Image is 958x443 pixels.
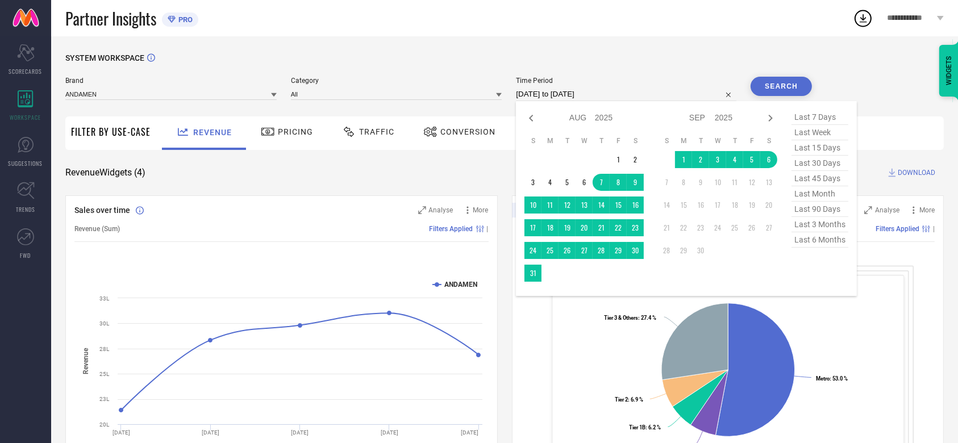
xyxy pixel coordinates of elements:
span: WORKSPACE [10,113,41,122]
th: Wednesday [709,136,726,145]
span: last month [792,186,848,202]
span: Revenue [193,128,232,137]
td: Mon Sep 01 2025 [675,151,692,168]
span: last 6 months [792,232,848,248]
td: Fri Aug 29 2025 [610,242,627,259]
td: Mon Aug 04 2025 [542,174,559,191]
text: 20L [99,421,110,428]
td: Sat Aug 02 2025 [627,151,644,168]
span: More [919,206,935,214]
td: Mon Sep 22 2025 [675,219,692,236]
td: Fri Aug 08 2025 [610,174,627,191]
input: Select time period [516,87,736,101]
text: : 53.0 % [816,375,848,382]
td: Sat Aug 30 2025 [627,242,644,259]
svg: Zoom [864,206,872,214]
th: Sunday [524,136,542,145]
td: Fri Sep 26 2025 [743,219,760,236]
text: ANDAMEN [444,281,477,289]
td: Tue Sep 16 2025 [692,197,709,214]
text: : 27.4 % [604,315,656,321]
td: Tue Aug 19 2025 [559,219,576,236]
td: Thu Sep 04 2025 [726,151,743,168]
span: Category [291,77,502,85]
span: Partner Insights [65,7,156,30]
span: Pricing [278,127,313,136]
text: 28L [99,346,110,352]
th: Saturday [627,136,644,145]
text: : 6.2 % [629,425,661,431]
td: Mon Sep 29 2025 [675,242,692,259]
td: Wed Sep 17 2025 [709,197,726,214]
td: Tue Sep 02 2025 [692,151,709,168]
th: Sunday [658,136,675,145]
td: Thu Sep 25 2025 [726,219,743,236]
span: Traffic [359,127,394,136]
span: last week [792,125,848,140]
span: SYSTEM WORKSPACE [65,53,144,62]
span: Filters Applied [430,225,473,233]
span: last 90 days [792,202,848,217]
td: Sat Sep 27 2025 [760,219,777,236]
span: TRENDS [16,205,35,214]
span: Brand [65,77,277,85]
td: Wed Aug 06 2025 [576,174,593,191]
div: Previous month [524,111,538,125]
td: Mon Sep 08 2025 [675,174,692,191]
td: Wed Sep 10 2025 [709,174,726,191]
td: Tue Sep 09 2025 [692,174,709,191]
td: Fri Sep 12 2025 [743,174,760,191]
text: [DATE] [291,429,309,436]
span: SCORECARDS [9,67,43,76]
td: Wed Sep 03 2025 [709,151,726,168]
th: Monday [542,136,559,145]
div: Open download list [853,8,873,28]
text: 33L [99,295,110,302]
div: Premium [512,203,554,220]
tspan: Tier 2 [615,396,628,403]
tspan: Tier 1B [629,425,645,431]
td: Sun Sep 14 2025 [658,197,675,214]
text: 25L [99,371,110,377]
td: Thu Aug 14 2025 [593,197,610,214]
tspan: Tier 3 & Others [604,315,638,321]
td: Sat Aug 23 2025 [627,219,644,236]
span: last 15 days [792,140,848,156]
th: Thursday [593,136,610,145]
td: Sun Aug 17 2025 [524,219,542,236]
td: Sun Aug 03 2025 [524,174,542,191]
td: Fri Sep 19 2025 [743,197,760,214]
text: [DATE] [113,429,130,436]
td: Tue Aug 12 2025 [559,197,576,214]
th: Thursday [726,136,743,145]
td: Sun Sep 07 2025 [658,174,675,191]
span: last 3 months [792,217,848,232]
span: last 7 days [792,110,848,125]
td: Fri Aug 22 2025 [610,219,627,236]
text: [DATE] [381,429,398,436]
span: Conversion [440,127,495,136]
text: 23L [99,396,110,402]
td: Wed Sep 24 2025 [709,219,726,236]
td: Sun Sep 28 2025 [658,242,675,259]
span: Revenue Widgets ( 4 ) [65,167,145,178]
td: Thu Aug 07 2025 [593,174,610,191]
th: Friday [610,136,627,145]
span: | [933,225,935,233]
td: Mon Aug 18 2025 [542,219,559,236]
td: Mon Sep 15 2025 [675,197,692,214]
td: Sun Aug 10 2025 [524,197,542,214]
th: Friday [743,136,760,145]
td: Sun Aug 31 2025 [524,265,542,282]
span: Time Period [516,77,736,85]
span: FWD [20,251,31,260]
span: Sales over time [74,206,130,215]
td: Sat Sep 20 2025 [760,197,777,214]
span: Revenue (Sum) [74,225,120,233]
span: SUGGESTIONS [9,159,43,168]
td: Sat Sep 13 2025 [760,174,777,191]
td: Tue Sep 23 2025 [692,219,709,236]
svg: Zoom [418,206,426,214]
td: Mon Aug 11 2025 [542,197,559,214]
span: Analyse [875,206,899,214]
